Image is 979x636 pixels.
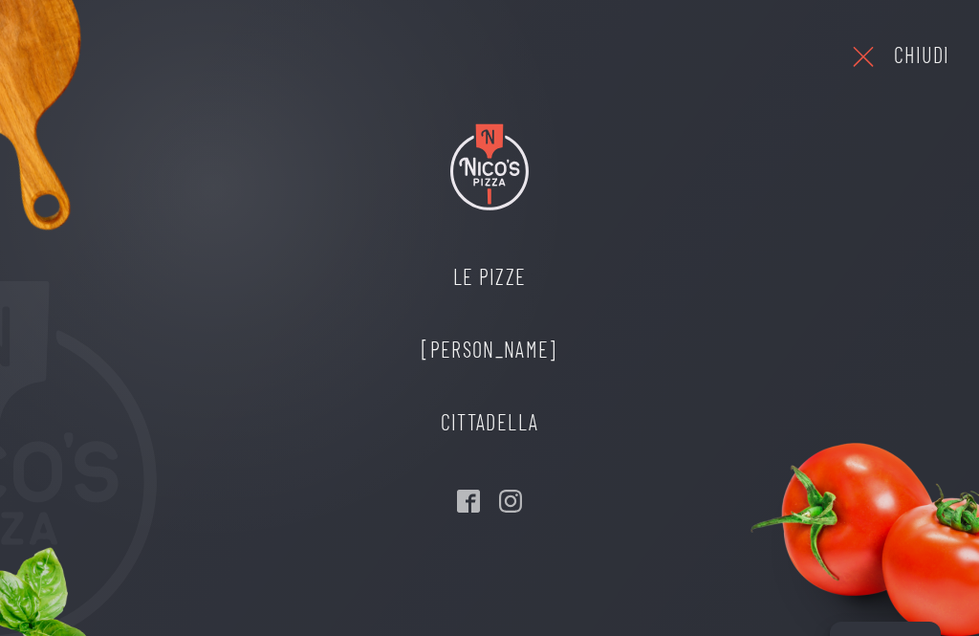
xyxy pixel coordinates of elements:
a: Cittadella [402,386,576,459]
img: Nico's Pizza Logo Colori [450,123,529,210]
a: [PERSON_NAME] [402,314,576,386]
div: Chiudi [894,38,950,73]
a: Le Pizze [402,241,576,314]
a: Chiudi [848,30,950,82]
